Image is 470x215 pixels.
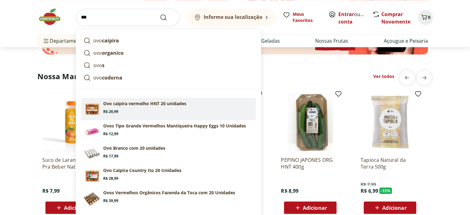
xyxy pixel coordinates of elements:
[81,120,256,142] a: Ovos Tipo Grande Vermelhos Mantiqueira Happy Eggs 10 UnidadesOvos Tipo Grande Vermelhos Mantiquei...
[103,123,246,129] p: Ovos Tipo Grande Vermelhos Mantiqueira Happy Eggs 10 Unidades
[361,92,419,151] img: Tapioca Natural da Terra 500g
[361,156,419,170] a: Tapioca Natural da Terra 500g
[281,187,299,194] span: R$ 8,99
[103,176,118,181] span: R$ 28,99
[281,156,340,170] a: PEPINO JAPONES ORG HNT 400g
[76,9,180,26] input: search
[383,37,428,45] a: Açougue e Peixaria
[400,70,414,85] button: previous
[83,189,101,207] img: Ovos Vermelhos Orgânicos Fazenda da Toca com 20 Unidades
[42,33,50,48] button: Menu
[81,98,256,120] a: Ovo caipira vermelho HNT 20 unidadesR$ 26,99
[338,11,366,25] span: ou
[37,71,86,81] h2: Nossa Marca
[103,189,235,196] p: Ovos Vermelhos Orgânicos Fazenda da Toca com 20 Unidades
[417,70,432,85] button: next
[93,62,104,69] p: ovo
[81,142,256,165] a: PrincipalOvo Branco com 20 unidadesR$ 17,99
[102,62,104,69] strong: s
[160,14,175,21] button: Submit Search
[102,37,119,44] strong: caipira
[42,92,101,151] img: Suco de Laranja Fruta Pra Beber Natural da Terra 250ml
[315,37,348,45] a: Nossas Frutas
[293,11,321,24] span: Meus Favoritos
[428,14,430,20] span: 0
[418,10,433,25] button: Carrinho
[81,34,256,47] a: ovocaipira
[103,100,186,106] p: Ovo caipira vermelho HNT 20 unidades
[45,201,98,214] button: Adicionar
[361,187,378,194] span: R$ 6,99
[81,47,256,59] a: ovoorganico
[204,14,262,20] b: Informe sua localização
[284,201,337,214] button: Adicionar
[102,74,122,81] strong: codorna
[93,37,119,44] p: ovo
[81,71,256,84] a: ovocodorna
[81,187,256,209] a: Ovos Vermelhos Orgânicos Fazenda da Toca com 20 UnidadesOvos Vermelhos Orgânicos Fazenda da Toca ...
[382,205,406,210] span: Adicionar
[364,201,416,214] button: Adicionar
[83,145,101,162] img: Principal
[373,73,394,80] a: Ver todos
[64,205,88,210] span: Adicionar
[42,33,87,48] span: Departamentos
[81,59,256,71] a: ovos
[42,187,60,194] span: R$ 7,99
[93,74,122,81] p: ovo
[102,49,124,56] strong: organico
[283,11,321,24] a: Meus Favoritos
[81,165,256,187] a: PrincipalOvo Caipira Country Ito 20 UnidadesR$ 28,99
[381,11,410,25] a: Comprar Novamente
[187,9,275,26] button: Informe sua localização
[103,131,118,136] span: R$ 12,99
[361,181,376,187] span: R$ 7,99
[42,156,101,170] a: Suco de Laranja Fruta Pra Beber Natural da Terra 250ml
[83,167,101,184] img: Principal
[83,123,101,140] img: Ovos Tipo Grande Vermelhos Mantiqueira Happy Eggs 10 Unidades
[93,49,124,57] p: ovo
[303,205,327,210] span: Adicionar
[103,153,118,158] span: R$ 17,99
[103,145,165,151] p: Ovo Branco com 20 unidades
[379,187,392,194] span: - 13 %
[281,92,340,151] img: PEPINO JAPONES ORG HNT 400g
[103,109,118,114] span: R$ 26,99
[338,11,354,18] a: Entrar
[37,7,68,26] img: Hortifruti
[338,11,372,25] a: Criar conta
[103,167,181,173] p: Ovo Caipira Country Ito 20 Unidades
[103,198,118,203] span: R$ 39,99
